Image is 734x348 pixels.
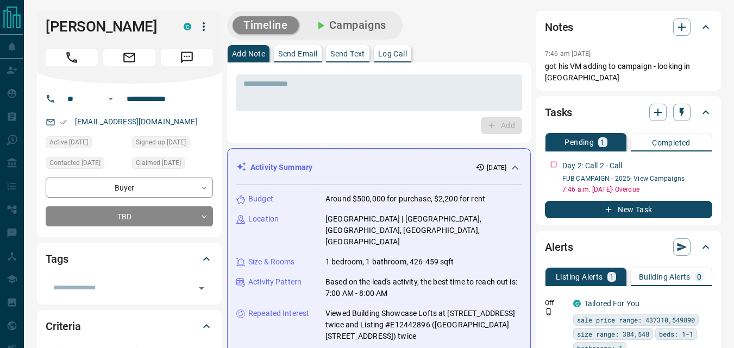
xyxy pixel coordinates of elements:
[46,136,127,151] div: Sun Oct 12 2025
[556,273,603,281] p: Listing Alerts
[103,49,155,66] span: Email
[250,162,312,173] p: Activity Summary
[545,50,591,58] p: 7:46 am [DATE]
[46,49,98,66] span: Call
[562,175,685,182] a: FUB CAMPAIGN - 2025- View Campaigns
[46,318,81,335] h2: Criteria
[60,118,67,126] svg: Email Verified
[545,238,573,256] h2: Alerts
[75,117,198,126] a: [EMAIL_ADDRESS][DOMAIN_NAME]
[49,137,88,148] span: Active [DATE]
[325,213,522,248] p: [GEOGRAPHIC_DATA] | [GEOGRAPHIC_DATA], [GEOGRAPHIC_DATA], [GEOGRAPHIC_DATA], [GEOGRAPHIC_DATA]
[639,273,691,281] p: Building Alerts
[325,308,522,342] p: Viewed Building Showcase Lofts at [STREET_ADDRESS] twice and Listing #E12442896 ([GEOGRAPHIC_DATA...
[184,23,191,30] div: condos.ca
[46,18,167,35] h1: [PERSON_NAME]
[104,92,117,105] button: Open
[46,178,213,198] div: Buyer
[248,308,309,319] p: Repeated Interest
[161,49,213,66] span: Message
[46,246,213,272] div: Tags
[697,273,701,281] p: 0
[303,16,397,34] button: Campaigns
[325,256,454,268] p: 1 bedroom, 1 bathroom, 426-459 sqft
[610,273,614,281] p: 1
[545,18,573,36] h2: Notes
[46,157,127,172] div: Sun Oct 12 2025
[545,298,567,308] p: Off
[46,250,68,268] h2: Tags
[236,157,522,178] div: Activity Summary[DATE]
[248,193,273,205] p: Budget
[659,328,693,339] span: beds: 1-1
[545,201,712,218] button: New Task
[132,157,213,172] div: Sun Oct 12 2025
[652,139,691,147] p: Completed
[378,50,407,58] p: Log Call
[194,281,209,296] button: Open
[577,314,695,325] span: sale price range: 437310,549890
[136,137,186,148] span: Signed up [DATE]
[584,299,639,308] a: Tailored For You
[248,256,295,268] p: Size & Rooms
[577,328,649,339] span: size range: 384,548
[545,308,553,315] svg: Push Notification Only
[545,234,712,260] div: Alerts
[545,14,712,40] div: Notes
[573,300,581,307] div: condos.ca
[278,50,317,58] p: Send Email
[562,160,623,172] p: Day 2: Call 2 - Call
[248,276,302,288] p: Activity Pattern
[248,213,279,225] p: Location
[325,276,522,299] p: Based on the lead's activity, the best time to reach out is: 7:00 AM - 8:00 AM
[232,50,265,58] p: Add Note
[545,104,572,121] h2: Tasks
[46,206,213,226] div: TBD
[564,138,594,146] p: Pending
[233,16,299,34] button: Timeline
[330,50,365,58] p: Send Text
[545,99,712,125] div: Tasks
[600,138,605,146] p: 1
[325,193,485,205] p: Around $500,000 for purchase, $2,200 for rent
[132,136,213,151] div: Sun Oct 12 2025
[562,185,712,194] p: 7:46 a.m. [DATE] - Overdue
[545,61,712,84] p: got his VM adding to campaign - looking in [GEOGRAPHIC_DATA]
[136,157,181,168] span: Claimed [DATE]
[49,157,101,168] span: Contacted [DATE]
[46,313,213,339] div: Criteria
[487,163,506,173] p: [DATE]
